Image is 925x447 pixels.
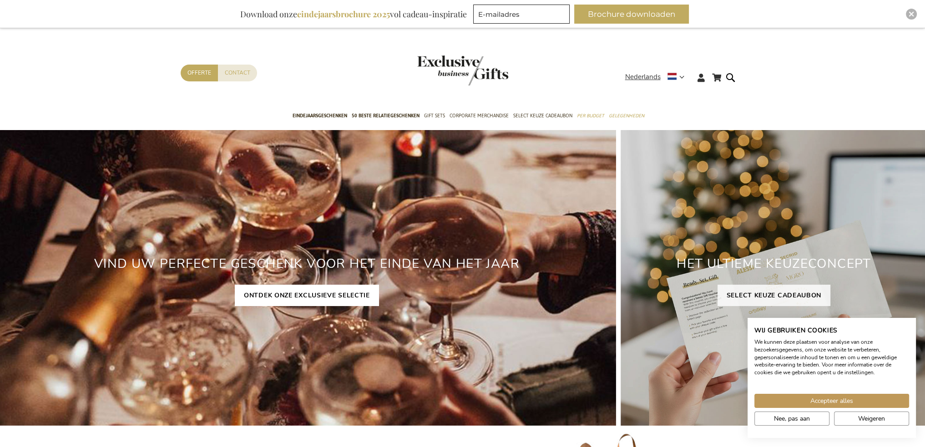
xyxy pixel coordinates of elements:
div: Close [906,9,917,20]
button: Accepteer alle cookies [754,394,909,408]
img: Exclusive Business gifts logo [417,55,508,85]
p: We kunnen deze plaatsen voor analyse van onze bezoekersgegevens, om onze website te verbeteren, g... [754,338,909,377]
span: Eindejaarsgeschenken [293,111,347,121]
div: Download onze vol cadeau-inspiratie [236,5,471,24]
h2: Wij gebruiken cookies [754,326,909,335]
form: marketing offers and promotions [473,5,572,26]
span: Per Budget [577,111,604,121]
button: Alle cookies weigeren [834,412,909,426]
a: ONTDEK ONZE EXCLUSIEVE SELECTIE [235,285,379,306]
span: 50 beste relatiegeschenken [352,111,420,121]
a: Offerte [181,65,218,81]
img: Close [909,11,914,17]
span: Accepteer alles [810,396,853,406]
span: Weigeren [858,414,885,423]
button: Pas cookie voorkeuren aan [754,412,829,426]
span: Select Keuze Cadeaubon [513,111,572,121]
span: Nee, pas aan [774,414,810,423]
span: Corporate Merchandise [450,111,509,121]
input: E-mailadres [473,5,570,24]
b: eindejaarsbrochure 2025 [297,9,390,20]
button: Brochure downloaden [574,5,689,24]
a: Contact [218,65,257,81]
span: Nederlands [625,72,661,82]
span: Gelegenheden [609,111,644,121]
div: Nederlands [625,72,690,82]
span: Gift Sets [424,111,445,121]
a: store logo [417,55,463,85]
a: SELECT KEUZE CADEAUBON [718,285,830,306]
